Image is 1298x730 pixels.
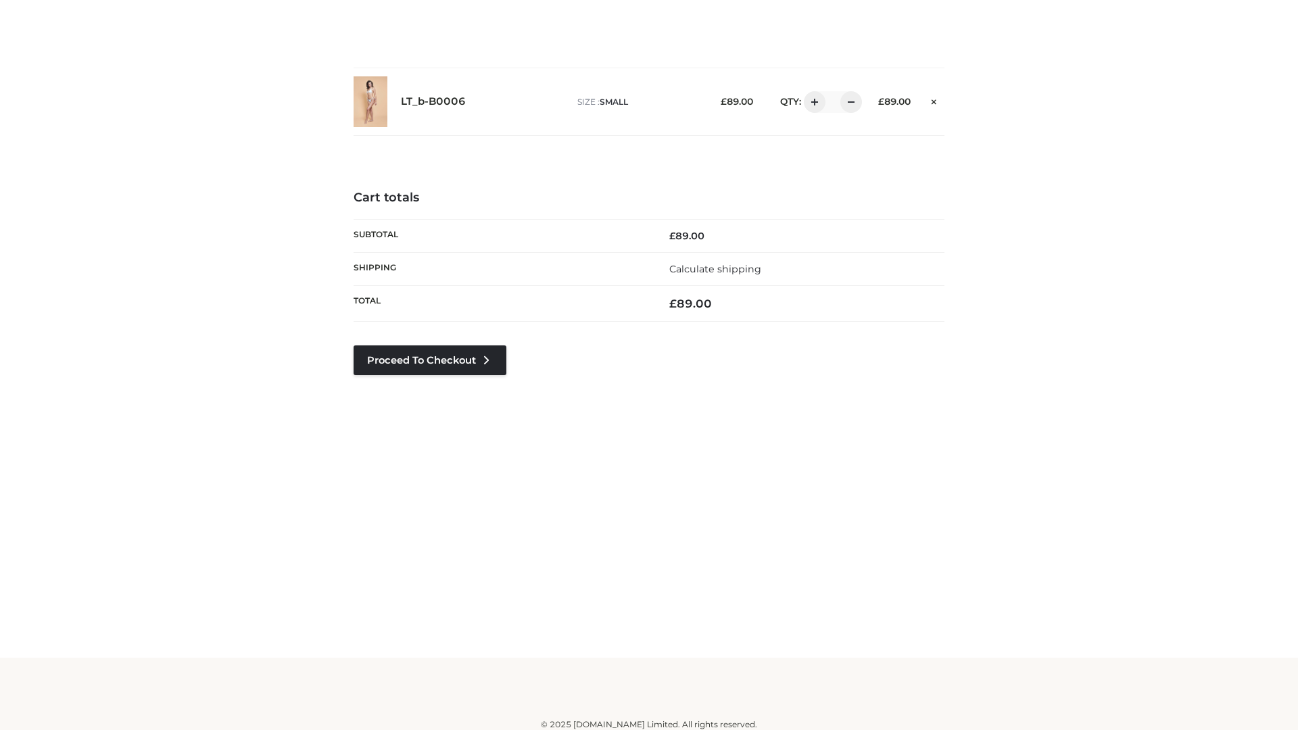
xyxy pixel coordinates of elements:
a: Proceed to Checkout [354,345,506,375]
p: size : [577,96,700,108]
bdi: 89.00 [669,230,704,242]
bdi: 89.00 [721,96,753,107]
div: QTY: [767,91,857,113]
a: Remove this item [924,91,944,109]
bdi: 89.00 [669,297,712,310]
bdi: 89.00 [878,96,911,107]
span: £ [721,96,727,107]
a: LT_b-B0006 [401,95,466,108]
th: Total [354,286,649,322]
a: Calculate shipping [669,263,761,275]
span: £ [669,297,677,310]
h4: Cart totals [354,191,944,205]
th: Subtotal [354,219,649,252]
img: LT_b-B0006 - SMALL [354,76,387,127]
span: SMALL [600,97,628,107]
th: Shipping [354,252,649,285]
span: £ [669,230,675,242]
span: £ [878,96,884,107]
